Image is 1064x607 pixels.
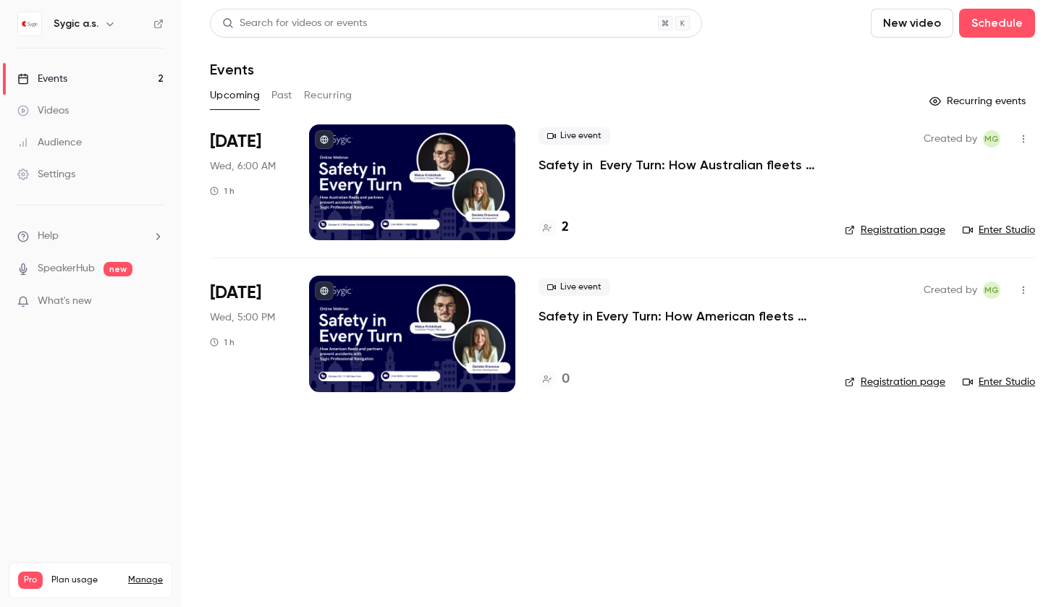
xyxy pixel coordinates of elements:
[17,135,82,150] div: Audience
[54,17,98,31] h6: Sygic a.s.
[963,223,1035,237] a: Enter Studio
[210,84,260,107] button: Upcoming
[210,61,254,78] h1: Events
[128,574,163,586] a: Manage
[562,218,569,237] h4: 2
[983,130,1000,148] span: Michaela Gálfiová
[222,16,367,31] div: Search for videos or events
[210,130,261,153] span: [DATE]
[539,156,822,174] a: Safety in Every Turn: How Australian fleets and partners prevent accidents with Sygic Professiona...
[845,223,945,237] a: Registration page
[539,370,570,389] a: 0
[17,229,164,244] li: help-dropdown-opener
[304,84,352,107] button: Recurring
[539,218,569,237] a: 2
[871,9,953,38] button: New video
[51,574,119,586] span: Plan usage
[38,229,59,244] span: Help
[17,167,75,182] div: Settings
[539,127,610,145] span: Live event
[146,295,164,308] iframe: Noticeable Trigger
[210,124,286,240] div: Oct 8 Wed, 3:00 PM (Australia/Sydney)
[210,336,235,348] div: 1 h
[210,159,276,174] span: Wed, 6:00 AM
[104,262,132,276] span: new
[17,72,67,86] div: Events
[984,130,999,148] span: MG
[17,103,69,118] div: Videos
[959,9,1035,38] button: Schedule
[210,276,286,391] div: Oct 22 Wed, 11:00 AM (America/New York)
[923,90,1035,113] button: Recurring events
[210,185,235,197] div: 1 h
[983,281,1000,299] span: Michaela Gálfiová
[539,307,822,325] a: Safety in Every Turn: How American fleets and partners prevent accidents with Sygic Professional ...
[539,279,610,296] span: Live event
[210,310,275,325] span: Wed, 5:00 PM
[845,375,945,389] a: Registration page
[38,294,92,309] span: What's new
[924,130,977,148] span: Created by
[963,375,1035,389] a: Enter Studio
[984,281,999,299] span: MG
[271,84,292,107] button: Past
[562,370,570,389] h4: 0
[38,261,95,276] a: SpeakerHub
[924,281,977,299] span: Created by
[18,572,43,589] span: Pro
[210,281,261,305] span: [DATE]
[18,12,41,35] img: Sygic a.s.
